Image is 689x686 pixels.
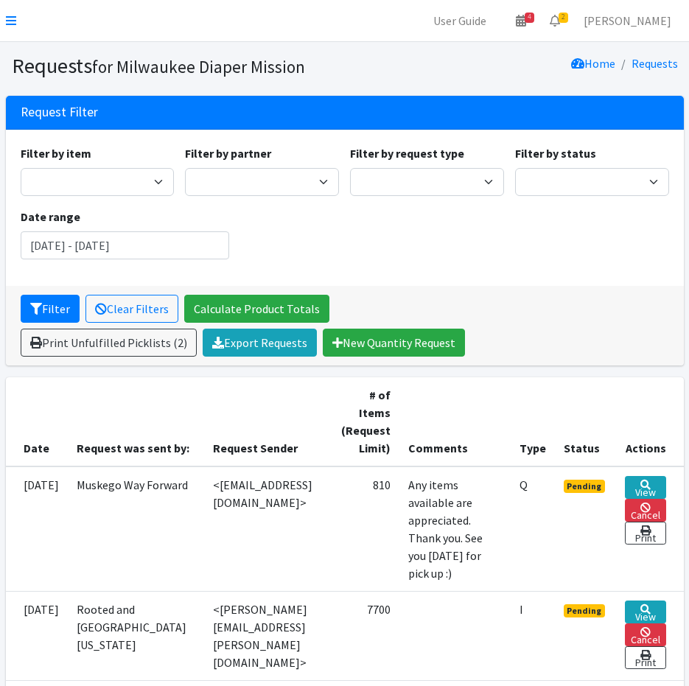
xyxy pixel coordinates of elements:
button: Filter [21,295,80,323]
td: Any items available are appreciated. Thank you. See you [DATE] for pick up :) [399,466,510,592]
td: <[EMAIL_ADDRESS][DOMAIN_NAME]> [204,466,332,592]
a: 2 [538,6,572,35]
a: Print Unfulfilled Picklists (2) [21,329,197,357]
a: User Guide [422,6,498,35]
a: Home [571,56,615,71]
th: Date [6,377,68,466]
th: Actions [616,377,683,466]
td: 7700 [332,591,399,680]
abbr: Individual [520,602,523,617]
h3: Request Filter [21,105,98,120]
label: Filter by request type [350,144,464,162]
span: 2 [559,13,568,23]
a: [PERSON_NAME] [572,6,683,35]
th: Comments [399,377,510,466]
label: Filter by item [21,144,91,162]
h1: Requests [12,53,340,79]
input: January 1, 2011 - December 31, 2011 [21,231,229,259]
a: Calculate Product Totals [184,295,329,323]
td: Rooted and [GEOGRAPHIC_DATA][US_STATE] [68,591,204,680]
span: 4 [525,13,534,23]
label: Filter by status [515,144,596,162]
span: Pending [564,480,606,493]
label: Filter by partner [185,144,271,162]
th: Request was sent by: [68,377,204,466]
td: [DATE] [6,466,68,592]
a: View [625,601,665,623]
a: Print [625,522,665,545]
th: Request Sender [204,377,332,466]
td: Muskego Way Forward [68,466,204,592]
abbr: Quantity [520,477,528,492]
span: Pending [564,604,606,617]
a: Clear Filters [85,295,178,323]
label: Date range [21,208,80,225]
td: <[PERSON_NAME][EMAIL_ADDRESS][PERSON_NAME][DOMAIN_NAME]> [204,591,332,680]
a: Cancel [625,499,665,522]
th: Status [555,377,617,466]
small: for Milwaukee Diaper Mission [92,56,305,77]
td: [DATE] [6,591,68,680]
a: Print [625,646,665,669]
th: Type [511,377,555,466]
a: 4 [504,6,538,35]
a: Export Requests [203,329,317,357]
th: # of Items (Request Limit) [332,377,399,466]
a: New Quantity Request [323,329,465,357]
a: Cancel [625,623,665,646]
a: Requests [632,56,678,71]
td: 810 [332,466,399,592]
a: View [625,476,665,499]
